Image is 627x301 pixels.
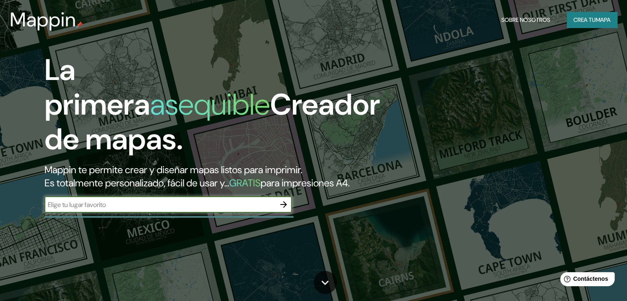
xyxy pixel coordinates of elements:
font: mapa [596,16,611,24]
font: Mappin [10,7,76,33]
font: asequible [150,85,270,124]
font: Crea tu [573,16,596,24]
font: para impresiones A4. [261,176,350,189]
iframe: Lanzador de widgets de ayuda [554,269,618,292]
button: Crea tumapa [567,12,617,28]
font: Es totalmente personalizado, fácil de usar y... [45,176,229,189]
font: La primera [45,51,150,124]
font: GRATIS [229,176,261,189]
button: Sobre nosotros [498,12,554,28]
img: pin de mapeo [76,21,83,28]
font: Sobre nosotros [501,16,550,24]
font: Creador de mapas. [45,85,380,158]
font: Mappin te permite crear y diseñar mapas listos para imprimir. [45,163,302,176]
input: Elige tu lugar favorito [45,200,275,209]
